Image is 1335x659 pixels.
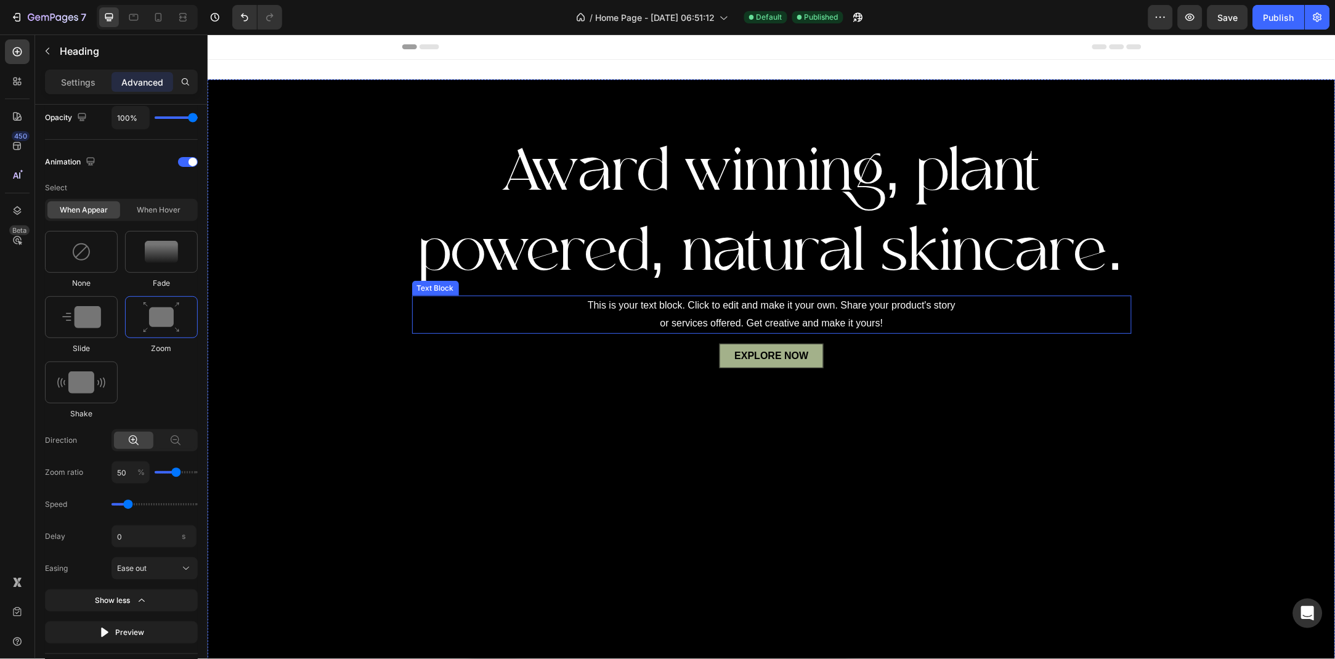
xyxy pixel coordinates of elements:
div: When appear [47,201,120,219]
div: Preview [99,626,145,639]
div: Undo/Redo [232,5,282,30]
span: Easing [45,562,68,575]
p: 7 [81,10,86,25]
input: Auto [112,107,149,129]
span: Speed [45,498,67,511]
span: Zoom ratio [45,466,83,479]
div: EXPLORE NOW [527,314,601,329]
img: animation-image [57,371,105,394]
a: EXPLORE NOW [512,309,615,334]
span: Save [1218,12,1238,23]
input: % [112,461,150,483]
span: Default [757,12,782,23]
button: Publish [1253,5,1305,30]
img: animation-image [62,306,101,328]
div: Animation [45,154,98,171]
span: / [590,11,593,24]
span: Shake [70,408,92,419]
span: Ease out [117,563,147,574]
span: Direction [45,434,112,447]
span: Delay [45,530,65,543]
div: When hover [123,201,195,219]
div: 450 [12,131,30,141]
span: Published [805,12,838,23]
div: Open Intercom Messenger [1293,599,1323,628]
p: Heading [60,44,193,59]
button: 7 [5,5,92,30]
div: Show less [95,594,148,607]
button: Ease out [112,557,198,580]
span: Home Page - [DATE] 06:51:12 [595,11,715,24]
span: Fade [153,278,170,289]
p: Advanced [121,76,163,89]
button: Preview [45,621,198,644]
button: Save [1207,5,1248,30]
input: s [112,525,197,548]
p: Select [45,177,198,199]
img: animation-image [143,302,180,333]
div: Opacity [45,110,89,126]
p: Settings [61,76,95,89]
span: Zoom [152,343,172,354]
span: None [72,278,91,289]
span: Slide [73,343,90,354]
span: s [182,532,185,541]
div: Beta [9,225,30,235]
span: % [137,467,145,477]
img: animation-image [71,242,91,262]
img: animation-image [145,241,178,263]
button: Show less [45,589,198,612]
div: Publish [1264,11,1294,24]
